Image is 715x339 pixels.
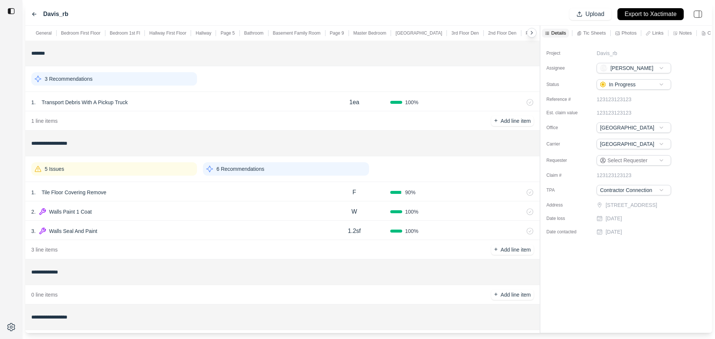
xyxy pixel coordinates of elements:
[43,10,69,19] label: Davis_rb
[488,30,517,36] p: 2nd Floor Den
[45,75,92,83] p: 3 Recommendations
[39,97,131,108] p: Transport Debris With A Pickup Truck
[622,30,636,36] p: Photos
[31,227,36,235] p: 3 .
[526,30,543,36] p: Page 15
[31,208,36,215] p: 2 .
[491,116,534,126] button: +Add line item
[546,187,584,193] label: TPA
[583,30,606,36] p: Tic Sheets
[551,30,566,36] p: Details
[500,117,531,125] p: Add line item
[352,207,357,216] p: W
[273,30,321,36] p: Basement Family Room
[652,30,663,36] p: Links
[546,81,584,87] label: Status
[31,117,58,125] p: 1 line items
[31,246,58,253] p: 3 line items
[39,187,109,198] p: Tile Floor Covering Remove
[46,207,95,217] p: Walls Paint 1 Coat
[491,244,534,255] button: +Add line item
[395,30,442,36] p: [GEOGRAPHIC_DATA]
[494,245,498,254] p: +
[625,10,677,19] p: Export to Xactimate
[606,228,622,236] p: [DATE]
[220,30,235,36] p: Page 5
[405,208,419,215] span: 100 %
[349,98,359,107] p: 1ea
[216,165,264,173] p: 6 Recommendations
[690,6,706,22] img: right-panel.svg
[546,157,584,163] label: Requester
[45,165,64,173] p: 5 Issues
[546,229,584,235] label: Date contacted
[617,8,684,20] button: Export to Xactimate
[31,189,36,196] p: 1 .
[606,201,673,209] p: [STREET_ADDRESS]
[451,30,479,36] p: 3rd Floor Den
[546,202,584,208] label: Address
[546,96,584,102] label: Reference #
[405,189,416,196] span: 90 %
[546,110,584,116] label: Est. claim value
[569,8,611,20] button: Upload
[348,227,361,236] p: 1.2sf
[500,291,531,298] p: Add line item
[149,30,186,36] p: Hallway First Floor
[31,99,36,106] p: 1 .
[546,125,584,131] label: Office
[546,50,584,56] label: Project
[46,226,100,236] p: Walls Seal And Paint
[500,246,531,253] p: Add line item
[352,188,356,197] p: F
[597,109,631,116] p: 123123123123
[110,30,140,36] p: Bedroom 1st Fl
[244,30,264,36] p: Bathroom
[597,172,631,179] p: 123123123123
[546,215,584,221] label: Date loss
[196,30,211,36] p: Hallway
[606,215,622,222] p: [DATE]
[494,116,498,125] p: +
[491,290,534,300] button: +Add line item
[405,99,419,106] span: 100 %
[679,30,692,36] p: Notes
[330,30,344,36] p: Page 9
[546,141,584,147] label: Carrier
[585,10,604,19] p: Upload
[494,290,498,299] p: +
[597,96,631,103] p: 123123123123
[353,30,387,36] p: Master Bedroom
[546,172,584,178] label: Claim #
[7,7,15,15] img: toggle sidebar
[61,30,101,36] p: Bedroom First Floor
[597,49,617,57] p: Davis_rb
[31,291,58,298] p: 0 line items
[546,65,584,71] label: Assignee
[405,227,419,235] span: 100 %
[36,30,52,36] p: General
